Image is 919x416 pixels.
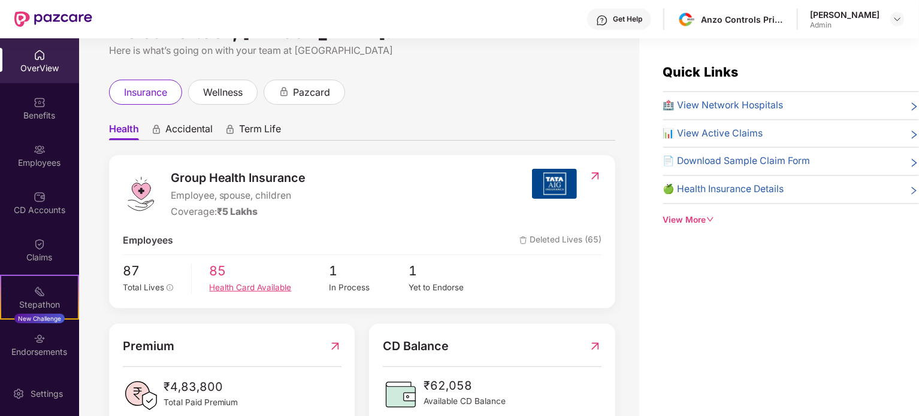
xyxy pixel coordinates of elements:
[34,96,46,108] img: svg+xml;base64,PHN2ZyBpZD0iQmVuZWZpdHMiIHhtbG5zPSJodHRwOi8vd3d3LnczLm9yZy8yMDAwL3N2ZyIgd2lkdGg9Ij...
[109,123,139,140] span: Health
[663,214,919,227] div: View More
[27,388,66,400] div: Settings
[164,396,238,409] span: Total Paid Premium
[13,388,25,400] img: svg+xml;base64,PHN2ZyBpZD0iU2V0dGluZy0yMHgyMCIgeG1sbnM9Imh0dHA6Ly93d3cudzMub3JnLzIwMDAvc3ZnIiB3aW...
[409,261,489,281] span: 1
[613,14,642,24] div: Get Help
[519,236,527,244] img: deleteIcon
[589,170,601,182] img: RedirectIcon
[329,337,341,356] img: RedirectIcon
[123,261,183,281] span: 87
[893,14,902,24] img: svg+xml;base64,PHN2ZyBpZD0iRHJvcGRvd24tMzJ4MzIiIHhtbG5zPSJodHRwOi8vd3d3LnczLm9yZy8yMDAwL3N2ZyIgd2...
[171,205,306,220] div: Coverage:
[810,20,879,30] div: Admin
[171,169,306,187] span: Group Health Insurance
[424,376,506,395] span: ₹62,058
[123,378,159,414] img: PaidPremiumIcon
[167,284,174,291] span: info-circle
[225,124,235,135] div: animation
[663,154,811,169] span: 📄 Download Sample Claim Form
[1,299,78,311] div: Stepathon
[123,176,159,212] img: logo
[909,101,919,113] span: right
[706,215,715,224] span: down
[203,85,243,100] span: wellness
[14,11,92,27] img: New Pazcare Logo
[217,206,258,217] span: ₹5 Lakhs
[383,376,419,412] img: CDBalanceIcon
[678,11,696,28] img: 8cd685fc-73b5-4a45-9b71-608d937979b8.jpg
[424,395,506,408] span: Available CD Balance
[701,14,785,25] div: Anzo Controls Private Limited
[519,233,601,248] span: Deleted Lives (65)
[279,86,289,97] div: animation
[14,314,65,323] div: New Challenge
[34,238,46,250] img: svg+xml;base64,PHN2ZyBpZD0iQ2xhaW0iIHhtbG5zPSJodHRwOi8vd3d3LnczLm9yZy8yMDAwL3N2ZyIgd2lkdGg9IjIwIi...
[663,126,763,141] span: 📊 View Active Claims
[663,182,784,197] span: 🍏 Health Insurance Details
[109,43,615,58] div: Here is what’s going on with your team at [GEOGRAPHIC_DATA]
[171,189,306,204] span: Employee, spouse, children
[596,14,608,26] img: svg+xml;base64,PHN2ZyBpZD0iSGVscC0zMngzMiIgeG1sbnM9Imh0dHA6Ly93d3cudzMub3JnLzIwMDAvc3ZnIiB3aWR0aD...
[810,9,879,20] div: [PERSON_NAME]
[164,378,238,396] span: ₹4,83,800
[589,337,601,356] img: RedirectIcon
[123,337,174,356] span: Premium
[663,64,739,80] span: Quick Links
[383,337,449,356] span: CD Balance
[34,144,46,156] img: svg+xml;base64,PHN2ZyBpZD0iRW1wbG95ZWVzIiB4bWxucz0iaHR0cDovL3d3dy53My5vcmcvMjAwMC9zdmciIHdpZHRoPS...
[663,98,784,113] span: 🏥 View Network Hospitals
[34,333,46,345] img: svg+xml;base64,PHN2ZyBpZD0iRW5kb3JzZW1lbnRzIiB4bWxucz0iaHR0cDovL3d3dy53My5vcmcvMjAwMC9zdmciIHdpZH...
[124,85,167,100] span: insurance
[532,169,577,199] img: insurerIcon
[909,156,919,169] span: right
[34,49,46,61] img: svg+xml;base64,PHN2ZyBpZD0iSG9tZSIgeG1sbnM9Imh0dHA6Ly93d3cudzMub3JnLzIwMDAvc3ZnIiB3aWR0aD0iMjAiIG...
[210,281,329,294] div: Health Card Available
[165,123,213,140] span: Accidental
[210,261,329,281] span: 85
[909,129,919,141] span: right
[123,283,164,292] span: Total Lives
[151,124,162,135] div: animation
[123,233,173,248] span: Employees
[34,286,46,297] img: svg+xml;base64,PHN2ZyB4bWxucz0iaHR0cDovL3d3dy53My5vcmcvMjAwMC9zdmciIHdpZHRoPSIyMSIgaGVpZ2h0PSIyMC...
[329,281,409,294] div: In Process
[909,184,919,197] span: right
[239,123,281,140] span: Term Life
[34,191,46,203] img: svg+xml;base64,PHN2ZyBpZD0iQ0RfQWNjb3VudHMiIGRhdGEtbmFtZT0iQ0QgQWNjb3VudHMiIHhtbG5zPSJodHRwOi8vd3...
[409,281,489,294] div: Yet to Endorse
[329,261,409,281] span: 1
[293,85,330,100] span: pazcard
